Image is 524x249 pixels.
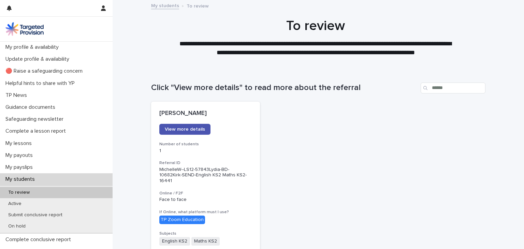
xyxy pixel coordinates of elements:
[3,212,68,218] p: Submit conclusive report
[159,110,252,117] p: [PERSON_NAME]
[3,44,64,50] p: My profile & availability
[165,127,205,132] span: View more details
[3,176,40,182] p: My students
[3,236,76,243] p: Complete conclusive report
[3,152,38,159] p: My payouts
[159,167,252,184] p: MichelleW--LS12-57843Lydia-BD-10682Kirk-SEND-English KS2 Maths KS2-16441
[151,83,418,93] h1: Click "View more details" to read more about the referral
[3,68,88,74] p: 🔴 Raise a safeguarding concern
[159,231,252,236] h3: Subjects
[3,116,69,122] p: Safeguarding newsletter
[3,201,27,207] p: Active
[151,1,179,9] a: My students
[159,160,252,166] h3: Referral ID
[159,209,252,215] h3: If Online, what platform must I use?
[159,216,205,224] div: TP Zoom Education
[3,190,35,195] p: To review
[187,2,209,9] p: To review
[3,104,61,111] p: Guidance documents
[148,18,483,34] h1: To review
[159,142,252,147] h3: Number of students
[159,148,252,154] p: 1
[3,223,31,229] p: On hold
[421,83,485,93] input: Search
[159,197,252,203] p: Face to face
[159,191,252,196] h3: Online / F2F
[3,164,38,171] p: My payslips
[5,22,44,36] img: M5nRWzHhSzIhMunXDL62
[3,80,80,87] p: Helpful hints to share with YP
[3,128,71,134] p: Complete a lesson report
[159,237,190,246] span: English KS2
[191,237,220,246] span: Maths KS2
[3,56,75,62] p: Update profile & availability
[159,124,210,135] a: View more details
[3,92,32,99] p: TP News
[3,140,37,147] p: My lessons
